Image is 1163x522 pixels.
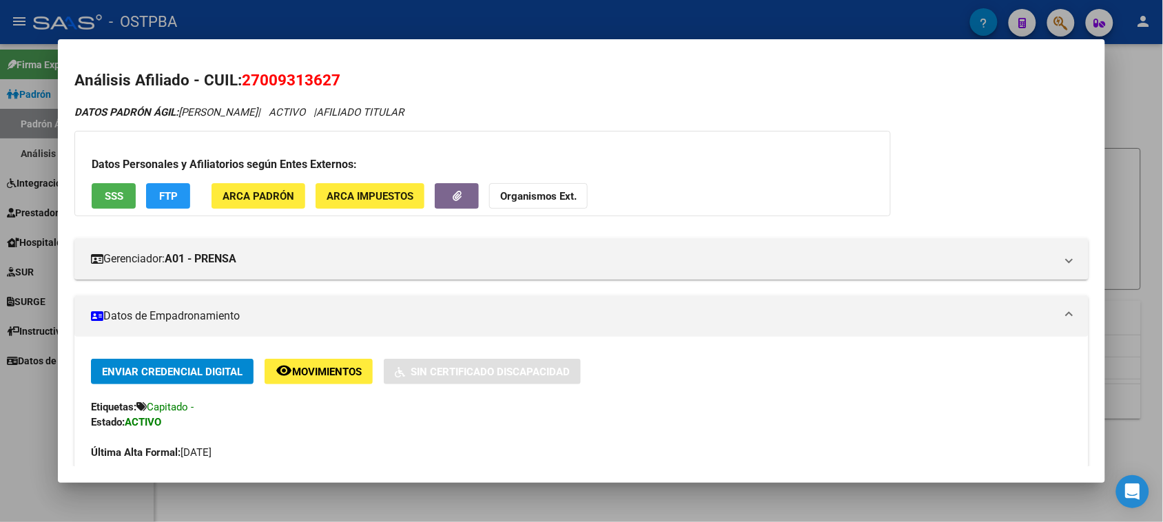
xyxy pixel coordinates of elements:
button: Organismos Ext. [489,183,588,209]
mat-panel-title: Gerenciador: [91,251,1055,267]
button: Enviar Credencial Digital [91,359,254,384]
button: SSS [92,183,136,209]
strong: A01 - PRENSA [165,251,236,267]
span: ARCA Impuestos [327,190,413,202]
span: Movimientos [292,366,362,378]
button: FTP [146,183,190,209]
mat-panel-title: Datos de Empadronamiento [91,308,1055,324]
span: FTP [159,190,178,202]
h3: Datos Personales y Afiliatorios según Entes Externos: [92,156,874,173]
strong: ACTIVO [125,416,161,428]
i: | ACTIVO | [74,106,404,118]
mat-icon: remove_red_eye [276,362,292,379]
strong: Organismos Ext. [500,190,577,202]
span: 27009313627 [242,71,340,89]
strong: DATOS PADRÓN ÁGIL: [74,106,178,118]
button: ARCA Padrón [212,183,305,209]
strong: Estado: [91,416,125,428]
strong: Etiquetas: [91,401,136,413]
span: Sin Certificado Discapacidad [411,366,570,378]
span: [PERSON_NAME] [74,106,258,118]
strong: Última Alta Formal: [91,446,181,459]
mat-expansion-panel-header: Gerenciador:A01 - PRENSA [74,238,1088,280]
span: SSS [105,190,123,202]
div: Open Intercom Messenger [1116,475,1149,508]
button: ARCA Impuestos [316,183,424,209]
span: ARCA Padrón [223,190,294,202]
h2: Análisis Afiliado - CUIL: [74,69,1088,92]
button: Movimientos [265,359,373,384]
span: Enviar Credencial Digital [102,366,243,378]
button: Sin Certificado Discapacidad [384,359,581,384]
span: Capitado - [147,401,194,413]
span: AFILIADO TITULAR [316,106,404,118]
mat-expansion-panel-header: Datos de Empadronamiento [74,295,1088,337]
span: [DATE] [91,446,212,459]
